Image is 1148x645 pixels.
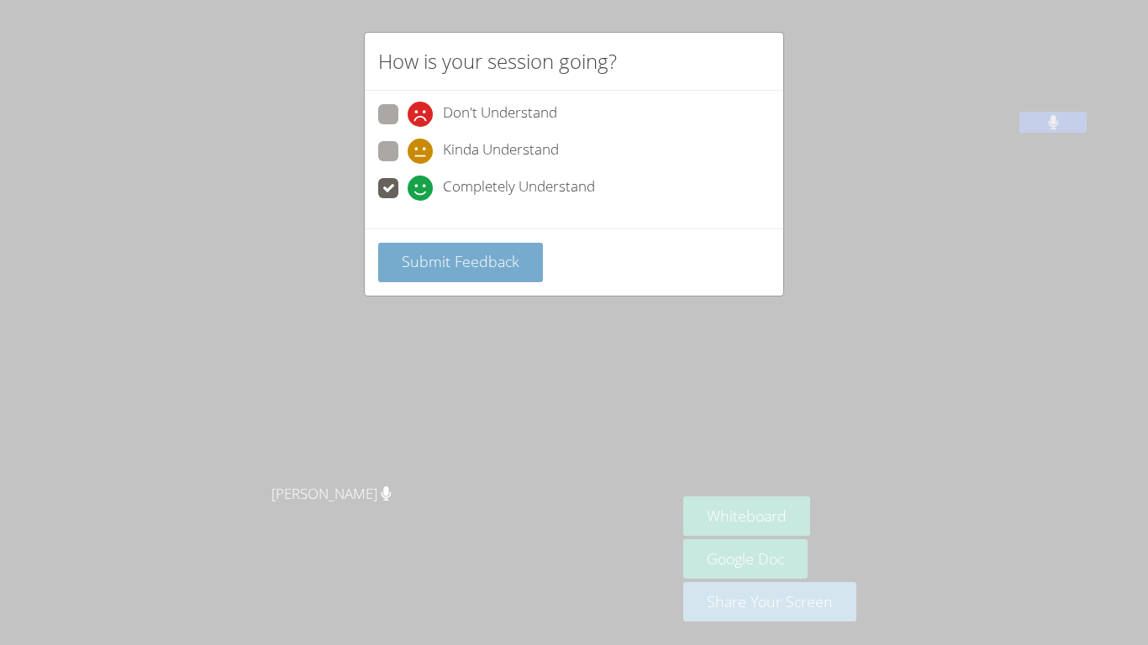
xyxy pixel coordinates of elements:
[443,176,595,201] span: Completely Understand
[443,102,557,127] span: Don't Understand
[378,243,543,282] button: Submit Feedback
[402,251,519,271] span: Submit Feedback
[443,139,559,164] span: Kinda Understand
[378,46,617,76] h2: How is your session going?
